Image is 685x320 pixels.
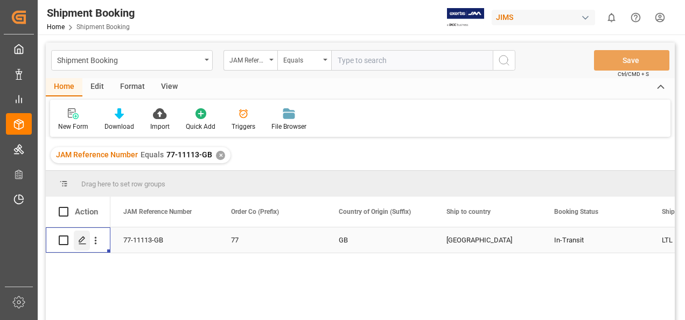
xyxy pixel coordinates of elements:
[231,228,313,253] div: 77
[339,228,421,253] div: GB
[216,151,225,160] div: ✕
[47,23,65,31] a: Home
[46,78,82,96] div: Home
[229,53,266,65] div: JAM Reference Number
[339,208,411,215] span: Country of Origin (Suffix)
[624,5,648,30] button: Help Center
[446,208,491,215] span: Ship to country
[150,122,170,131] div: Import
[446,228,528,253] div: [GEOGRAPHIC_DATA]
[57,53,201,66] div: Shipment Booking
[47,5,135,21] div: Shipment Booking
[492,10,595,25] div: JIMS
[46,227,110,253] div: Press SPACE to select this row.
[81,180,165,188] span: Drag here to set row groups
[331,50,493,71] input: Type to search
[58,122,88,131] div: New Form
[554,228,636,253] div: In-Transit
[153,78,186,96] div: View
[51,50,213,71] button: open menu
[447,8,484,27] img: Exertis%20JAM%20-%20Email%20Logo.jpg_1722504956.jpg
[166,150,212,159] span: 77-11113-GB
[75,207,98,217] div: Action
[104,122,134,131] div: Download
[223,50,277,71] button: open menu
[56,150,138,159] span: JAM Reference Number
[82,78,112,96] div: Edit
[492,7,599,27] button: JIMS
[112,78,153,96] div: Format
[231,208,279,215] span: Order Co (Prefix)
[599,5,624,30] button: show 0 new notifications
[141,150,164,159] span: Equals
[277,50,331,71] button: open menu
[493,50,515,71] button: search button
[594,50,669,71] button: Save
[271,122,306,131] div: File Browser
[618,70,649,78] span: Ctrl/CMD + S
[232,122,255,131] div: Triggers
[554,208,598,215] span: Booking Status
[123,208,192,215] span: JAM Reference Number
[186,122,215,131] div: Quick Add
[283,53,320,65] div: Equals
[110,227,218,253] div: 77-11113-GB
